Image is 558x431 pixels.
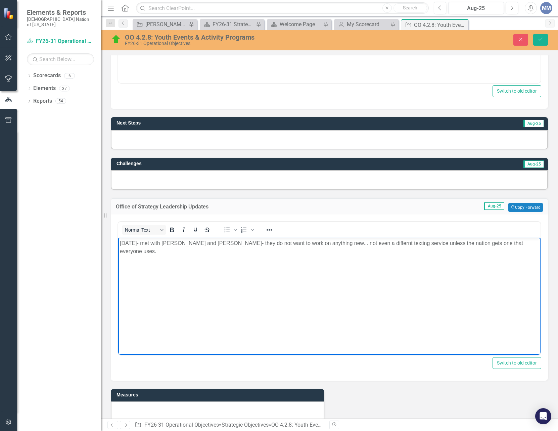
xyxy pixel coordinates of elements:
button: Bold [166,225,178,235]
div: 37 [59,86,70,91]
span: Aug-25 [484,202,504,210]
div: Numbered list [238,225,255,235]
h3: Office of Strategy Leadership Updates [116,204,376,210]
div: OO 4.2.8: Youth Events & Activity Programs [125,34,354,41]
img: ClearPoint Strategy [3,8,15,19]
input: Search ClearPoint... [136,2,429,14]
div: FY26-31 Strategic Plan [213,20,254,29]
div: » » [135,421,324,429]
span: Search [403,5,417,10]
button: Block Normal Text [122,225,166,235]
button: Switch to old editor [493,357,541,369]
span: Elements & Reports [27,8,94,16]
button: Copy Forward [508,203,543,212]
a: Welcome Page [269,20,321,29]
div: My Scorecard [347,20,388,29]
div: [PERSON_NAME] SO's [145,20,187,29]
small: [DEMOGRAPHIC_DATA] Nation of [US_STATE] [27,16,94,28]
div: Welcome Page [280,20,321,29]
h3: Next Steps [117,121,345,126]
div: OO 4.2.8: Youth Events & Activity Programs [414,21,467,29]
input: Search Below... [27,53,94,65]
a: [PERSON_NAME] SO's [134,20,187,29]
a: Scorecards [33,72,61,80]
h3: Measures [117,392,321,397]
button: Search [393,3,427,13]
span: Aug-25 [523,120,544,127]
a: FY26-31 Operational Objectives [27,38,94,45]
iframe: Rich Text Area [118,238,541,355]
a: Strategic Objectives [222,422,269,428]
div: 54 [55,98,66,104]
h3: Challenges [117,161,349,166]
button: Reveal or hide additional toolbar items [264,225,275,235]
button: MM [540,2,552,14]
span: Normal Text [125,227,158,233]
a: FY26-31 Operational Objectives [144,422,219,428]
a: Reports [33,97,52,105]
a: Elements [33,85,56,92]
button: Strikethrough [201,225,213,235]
span: Aug-25 [523,160,544,168]
button: Switch to old editor [493,85,541,97]
a: My Scorecard [336,20,388,29]
button: Italic [178,225,189,235]
button: Underline [190,225,201,235]
button: Aug-25 [448,2,504,14]
img: On Target [111,34,122,45]
div: Open Intercom Messenger [535,408,551,424]
div: FY26-31 Operational Objectives [125,41,354,46]
div: OO 4.2.8: Youth Events & Activity Programs [271,422,373,428]
div: 6 [64,73,75,79]
a: FY26-31 Strategic Plan [201,20,254,29]
div: Bullet list [221,225,238,235]
div: Aug-25 [451,4,502,12]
